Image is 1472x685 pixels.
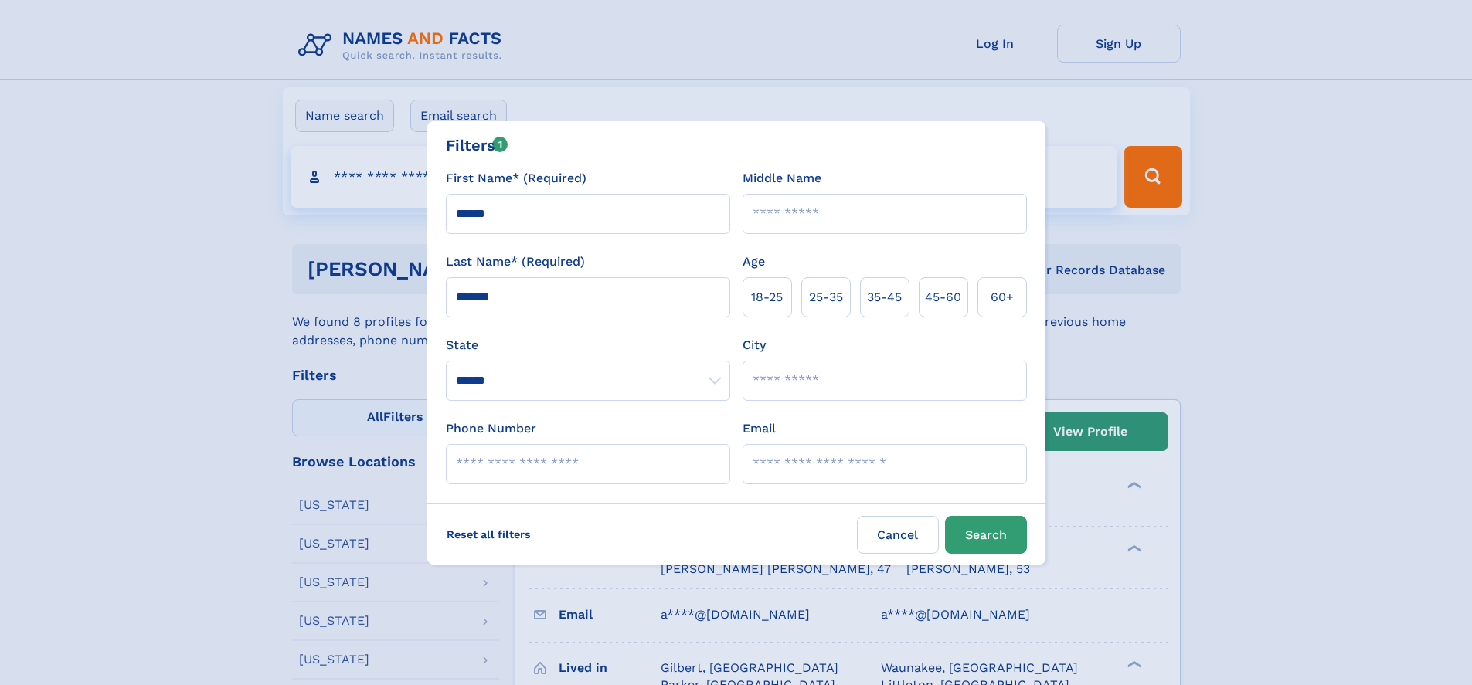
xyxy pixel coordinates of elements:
div: Filters [446,134,508,157]
label: Age [743,253,765,271]
label: Cancel [857,516,939,554]
label: State [446,336,730,354]
label: Email [743,419,776,438]
label: Middle Name [743,169,821,188]
label: Phone Number [446,419,536,438]
span: 18‑25 [751,288,783,307]
span: 60+ [991,288,1014,307]
label: First Name* (Required) [446,169,586,188]
span: 25‑35 [809,288,843,307]
button: Search [945,516,1027,554]
label: Reset all filters [437,516,541,553]
label: City [743,336,766,354]
span: 45‑60 [925,288,961,307]
span: 35‑45 [867,288,902,307]
label: Last Name* (Required) [446,253,585,271]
